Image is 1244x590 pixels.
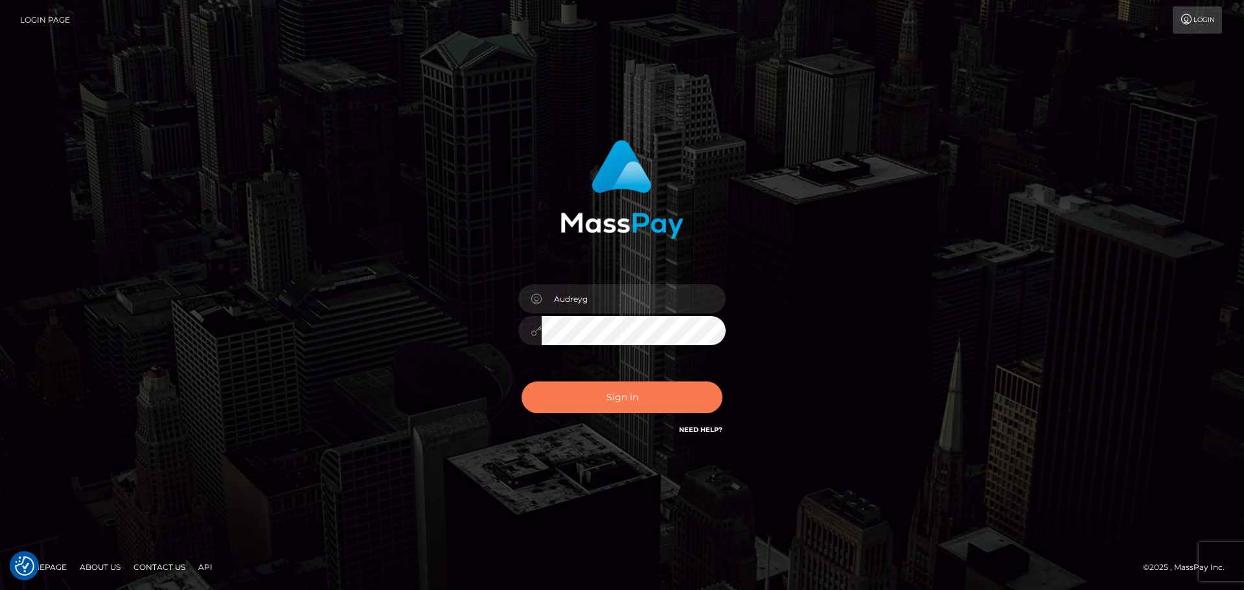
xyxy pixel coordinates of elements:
img: Revisit consent button [15,556,34,576]
button: Sign in [522,381,722,413]
button: Consent Preferences [15,556,34,576]
input: Username... [542,284,726,313]
a: Login [1173,6,1222,34]
a: Contact Us [128,557,190,577]
a: Login Page [20,6,70,34]
a: Homepage [14,557,72,577]
img: MassPay Login [560,140,684,239]
a: About Us [75,557,126,577]
div: © 2025 , MassPay Inc. [1143,560,1234,574]
a: API [193,557,218,577]
a: Need Help? [679,425,722,434]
